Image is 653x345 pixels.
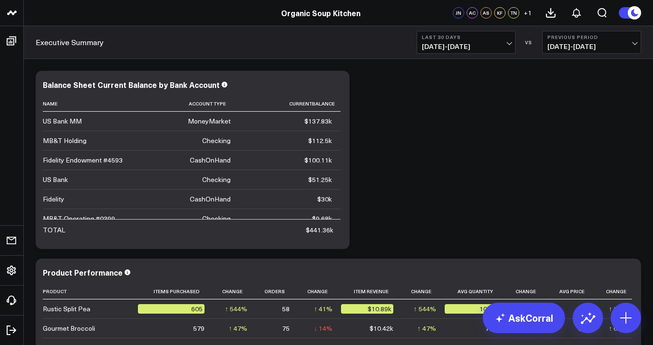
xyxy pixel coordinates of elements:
div: $100.11k [304,155,332,165]
div: TN [508,7,519,19]
div: $137.83k [304,116,332,126]
div: Fidelity Endowment #4593 [43,155,123,165]
div: VS [520,39,537,45]
a: Executive Summary [36,37,104,48]
th: Account Type [138,96,239,112]
span: [DATE] - [DATE] [547,43,636,50]
div: Balance Sheet Current Balance by Bank Account [43,79,220,90]
th: Name [43,96,138,112]
div: $30k [317,194,332,204]
b: Previous Period [547,34,636,40]
th: Change [598,284,632,299]
div: ↑ 544% [414,304,436,314]
div: CashOnHand [190,194,231,204]
div: $10.42k [370,324,393,333]
div: MoneyMarket [188,116,231,126]
span: + 1 [524,10,532,16]
div: ↑ 41% [314,304,332,314]
div: ↑ 47% [418,324,436,333]
div: AS [480,7,492,19]
th: Orders [256,284,299,299]
div: CashOnHand [190,155,231,165]
div: 605 [138,304,205,314]
div: Fidelity [43,194,64,204]
th: Product [43,284,138,299]
div: 58 [282,304,290,314]
th: Avg Price [549,284,598,299]
div: ↑ 544% [225,304,247,314]
div: Checking [202,175,231,184]
div: Checking [202,136,231,145]
th: Items Purchased [138,284,213,299]
div: ↑ 47% [229,324,247,333]
div: Checking [202,214,231,223]
button: Last 30 Days[DATE]-[DATE] [417,31,516,54]
div: $10.89k [341,304,393,314]
div: TOTAL [43,225,65,235]
div: $441.36k [306,225,333,235]
th: Change [213,284,256,299]
th: Change [402,284,445,299]
a: Organic Soup Kitchen [281,8,361,18]
div: US Bank MM [43,116,82,126]
div: $9.68k [312,214,332,223]
div: $112.5k [308,136,332,145]
div: ↓ 14% [314,324,332,333]
div: MB&T Operating #0399 [43,214,115,223]
b: Last 30 Days [422,34,510,40]
th: Change [507,284,549,299]
div: 10.43 [445,304,498,314]
a: AskCorral [483,303,565,333]
th: Currentbalance [239,96,341,112]
th: Item Revenue [341,284,402,299]
button: Previous Period[DATE]-[DATE] [542,31,641,54]
div: KF [494,7,506,19]
div: US Bank [43,175,68,184]
div: 579 [193,324,205,333]
button: +1 [522,7,533,19]
div: $51.25k [308,175,332,184]
span: [DATE] - [DATE] [422,43,510,50]
th: Change [298,284,341,299]
div: Rustic Split Pea [43,304,90,314]
div: Product Performance [43,267,123,278]
div: AC [467,7,478,19]
div: Gourmet Broccoli [43,324,95,333]
div: 75 [282,324,290,333]
th: Avg Quantity [445,284,507,299]
div: MB&T Holding [43,136,87,145]
div: JN [453,7,464,19]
